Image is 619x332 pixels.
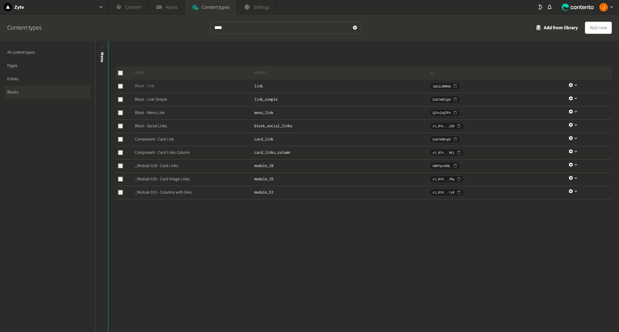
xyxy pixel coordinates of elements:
[430,150,463,156] button: ct_01h...9Kj
[5,72,90,86] a: Entries
[433,150,454,155] span: ct_01h...9Kj
[585,22,612,34] button: Add new
[7,23,42,32] h2: Content types
[254,97,278,102] span: link_simple
[430,123,463,129] button: ct_01k...j50
[433,137,451,142] span: Gzb7ADKvpO
[254,124,292,128] span: block_social_links
[5,46,90,59] a: All content types
[433,190,454,195] span: ct_01H...1z0
[430,96,460,103] button: Gzb7AN2jpO
[254,84,263,88] span: link
[254,163,273,168] span: module_28
[536,22,578,34] button: Add from library
[14,4,24,11] h2: Zyte
[130,66,254,80] th: Name
[135,83,154,89] a: Block - Link
[433,123,454,129] span: ct_01k...j50
[430,110,460,116] button: QZVvZoQ7Pn
[135,136,174,142] a: Component - Card Link
[430,176,463,182] button: ct_01H...JRq
[254,190,273,194] span: module_53
[135,189,192,195] a: _Module b53 - Columns with links
[254,177,273,181] span: module_35
[254,137,273,141] span: card_link
[254,66,430,80] th: Handle
[99,52,105,62] span: Menu
[430,163,460,169] button: kBM7pnl08L
[135,176,190,182] a: _Module b35 - Card Image Links
[430,83,460,89] button: 3pGjLQN0mQ
[433,97,451,102] span: Gzb7AN2jpO
[430,189,463,195] button: ct_01H...1z0
[135,150,190,156] a: Component - Card Links Column
[433,84,451,89] span: 3pGjLQN0mQ
[135,110,165,116] a: Block - Menu Link
[433,110,451,115] span: QZVvZoQ7Pn
[5,86,90,99] a: Blocks
[433,163,451,169] span: kBM7pnl08L
[433,176,454,182] span: ct_01H...JRq
[135,163,178,169] a: _Module b28 - Card Links
[430,66,568,80] th: ID
[254,110,273,115] span: menu_link
[254,4,269,11] span: Settings
[4,3,12,11] img: Zyte
[599,3,608,11] img: Josu Escalada
[135,123,167,129] a: Block - Social Links
[5,59,90,72] a: Pages
[202,4,229,11] span: Content types
[430,136,460,142] button: Gzb7ADKvpO
[135,96,167,103] a: Block - Link Simple
[254,150,290,155] span: card_links_column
